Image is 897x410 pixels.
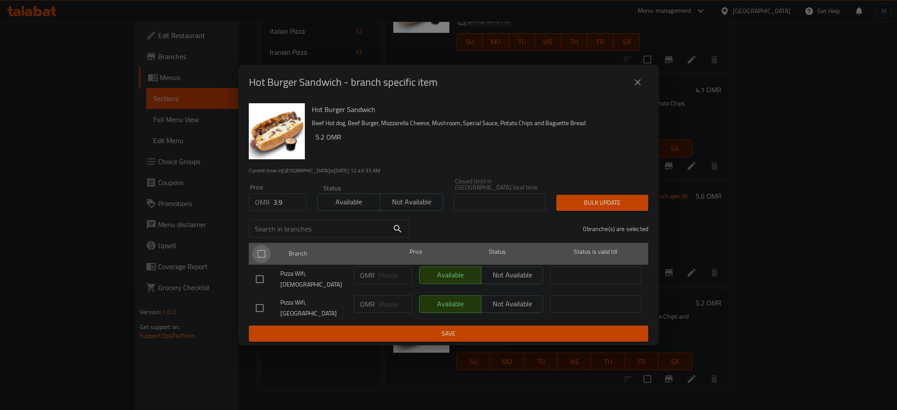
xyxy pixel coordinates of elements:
[452,246,543,257] span: Status
[556,195,648,211] button: Bulk update
[378,295,412,313] input: Please enter price
[384,196,439,208] span: Not available
[280,268,347,290] span: Pizza Wifi, [DEMOGRAPHIC_DATA]
[317,193,380,211] button: Available
[273,193,307,211] input: Please enter price
[360,270,375,280] p: OMR
[315,131,641,143] h6: 5.2 OMR
[550,246,641,257] span: Status is valid till
[321,196,377,208] span: Available
[380,193,443,211] button: Not available
[249,326,648,342] button: Save
[280,297,347,319] span: Pizza Wifi, [GEOGRAPHIC_DATA]
[312,118,641,129] p: Beef Hot dog, Beef Burger, Mozzarella Cheese, Mushroom, Special Sauce, Potato Chips and Baguette ...
[249,220,389,238] input: Search in branches
[249,103,305,159] img: Hot Burger Sandwich
[360,299,375,309] p: OMR
[563,197,641,208] span: Bulk update
[312,103,641,116] h6: Hot Burger Sandwich
[255,197,270,207] p: OMR
[378,266,412,284] input: Please enter price
[249,167,648,175] p: Current time in [GEOGRAPHIC_DATA] is [DATE] 12:43:33 AM
[249,75,438,89] h2: Hot Burger Sandwich - branch specific item
[627,72,648,93] button: close
[387,246,445,257] span: Price
[256,328,641,339] span: Save
[289,248,380,259] span: Branch
[583,224,648,233] p: 0 branche(s) are selected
